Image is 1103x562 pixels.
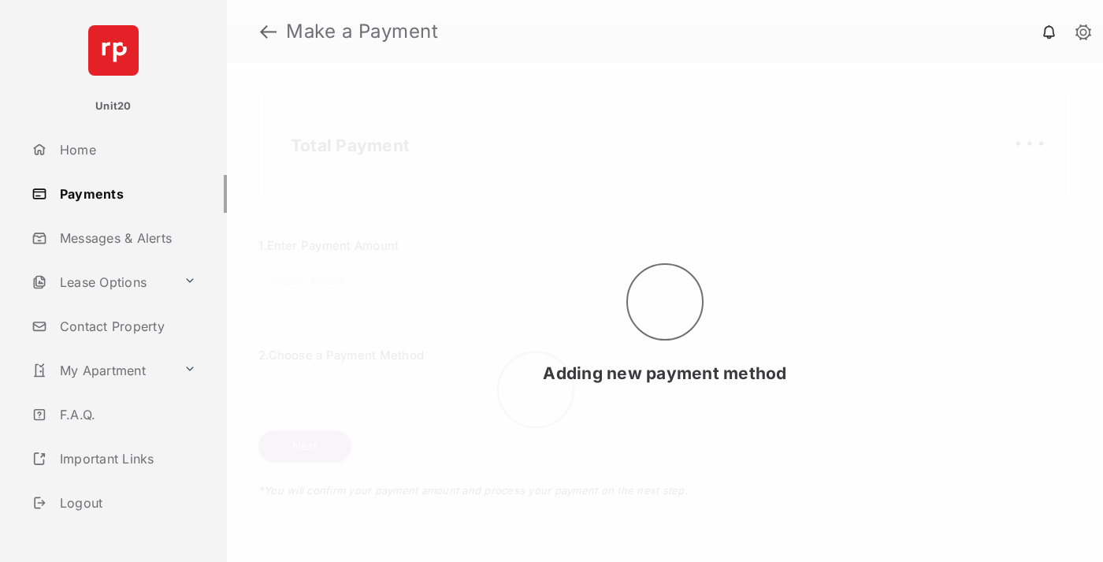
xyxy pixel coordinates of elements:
a: Logout [25,484,227,522]
a: Important Links [25,440,202,478]
a: Contact Property [25,307,227,345]
p: Unit20 [95,99,132,114]
a: Lease Options [25,263,177,301]
a: Messages & Alerts [25,219,227,257]
a: F.A.Q. [25,396,227,434]
img: svg+xml;base64,PHN2ZyB4bWxucz0iaHR0cDovL3d3dy53My5vcmcvMjAwMC9zdmciIHdpZHRoPSI2NCIgaGVpZ2h0PSI2NC... [88,25,139,76]
strong: Make a Payment [286,22,438,41]
a: Payments [25,175,227,213]
a: My Apartment [25,352,177,389]
a: Home [25,131,227,169]
span: Adding new payment method [543,363,786,383]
